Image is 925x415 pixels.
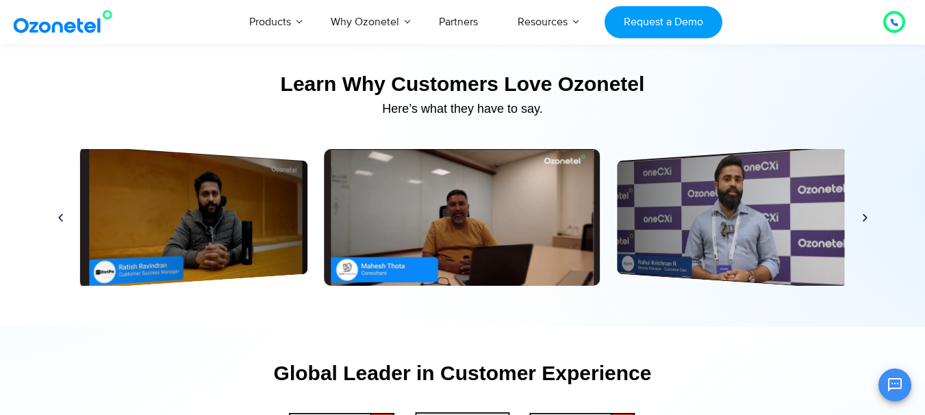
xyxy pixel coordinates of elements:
[49,103,877,115] div: Here’s what they have to say.
[49,149,877,286] div: Slides
[80,146,308,289] div: 3 / 6
[325,149,600,286] div: 4 / 6
[55,213,66,223] div: Previous slide
[617,146,845,289] div: 5 / 6
[80,146,308,289] a: Dotpe.png
[878,369,911,401] button: Open chat
[49,72,877,96] div: Learn Why Customers Love Ozonetel​
[49,361,877,385] div: Global Leader in Customer Experience
[860,213,870,223] div: Next slide
[617,146,845,289] a: rivem
[325,149,600,286] a: Total-Environment.png
[605,6,722,38] a: Request a Demo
